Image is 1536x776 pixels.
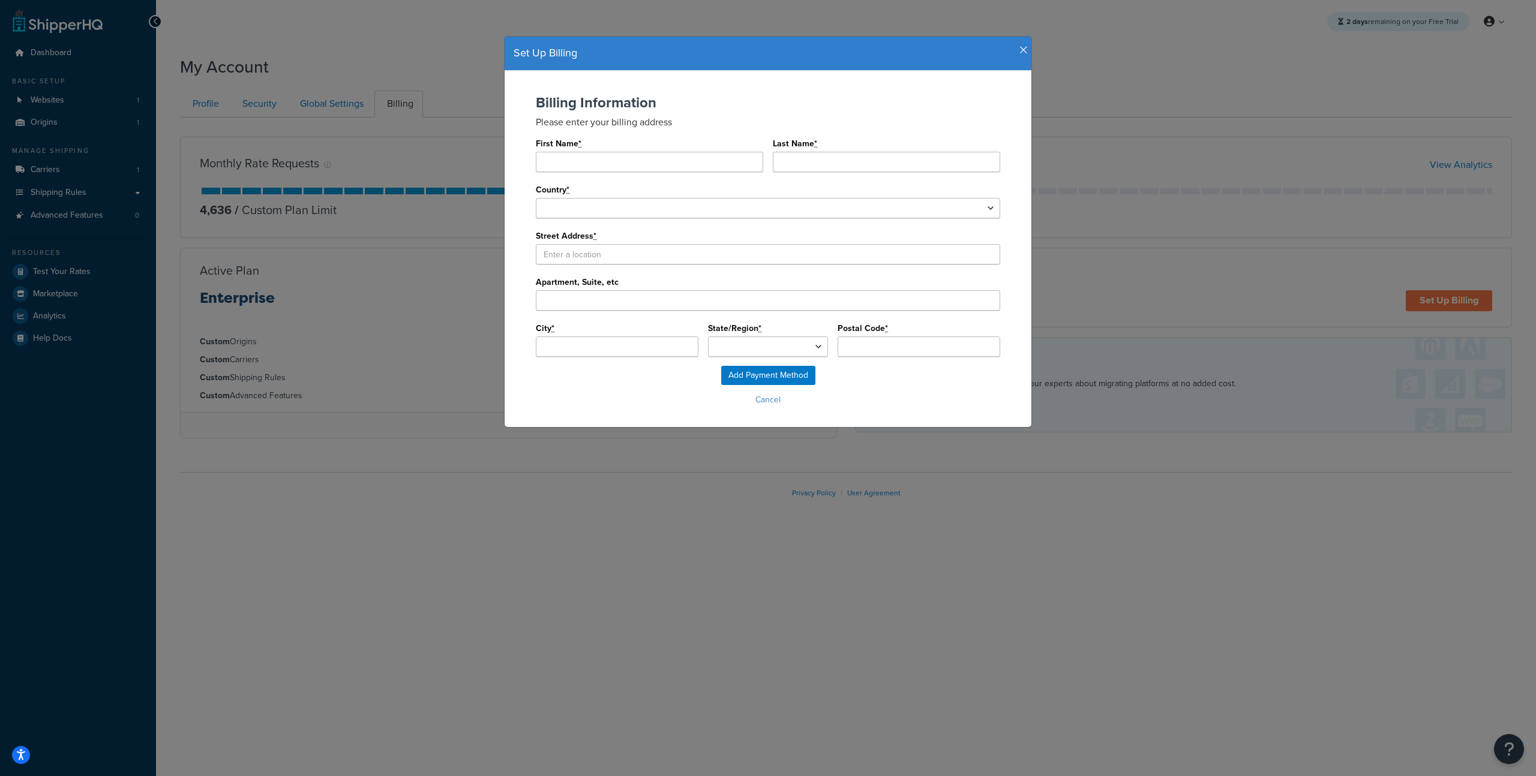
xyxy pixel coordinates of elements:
[536,244,1000,264] input: Enter a location
[536,278,619,287] label: Apartment, Suite, etc
[536,185,570,195] label: Country
[814,137,817,150] abbr: required
[514,46,1022,61] h4: Set Up Billing
[773,139,818,149] label: Last Name
[838,324,889,333] label: Postal Code
[721,366,815,385] input: Add Payment Method
[593,230,596,242] abbr: required
[885,322,888,335] abbr: required
[708,324,762,333] label: State/Region
[566,184,569,196] abbr: required
[536,231,597,241] label: Street Address
[536,115,1000,129] p: Please enter your billing address
[758,322,761,335] abbr: required
[578,137,581,150] abbr: required
[536,139,582,149] label: First Name
[536,324,555,333] label: City
[536,95,1000,110] h2: Billing Information
[517,391,1019,409] button: Cancel
[551,322,554,335] abbr: required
